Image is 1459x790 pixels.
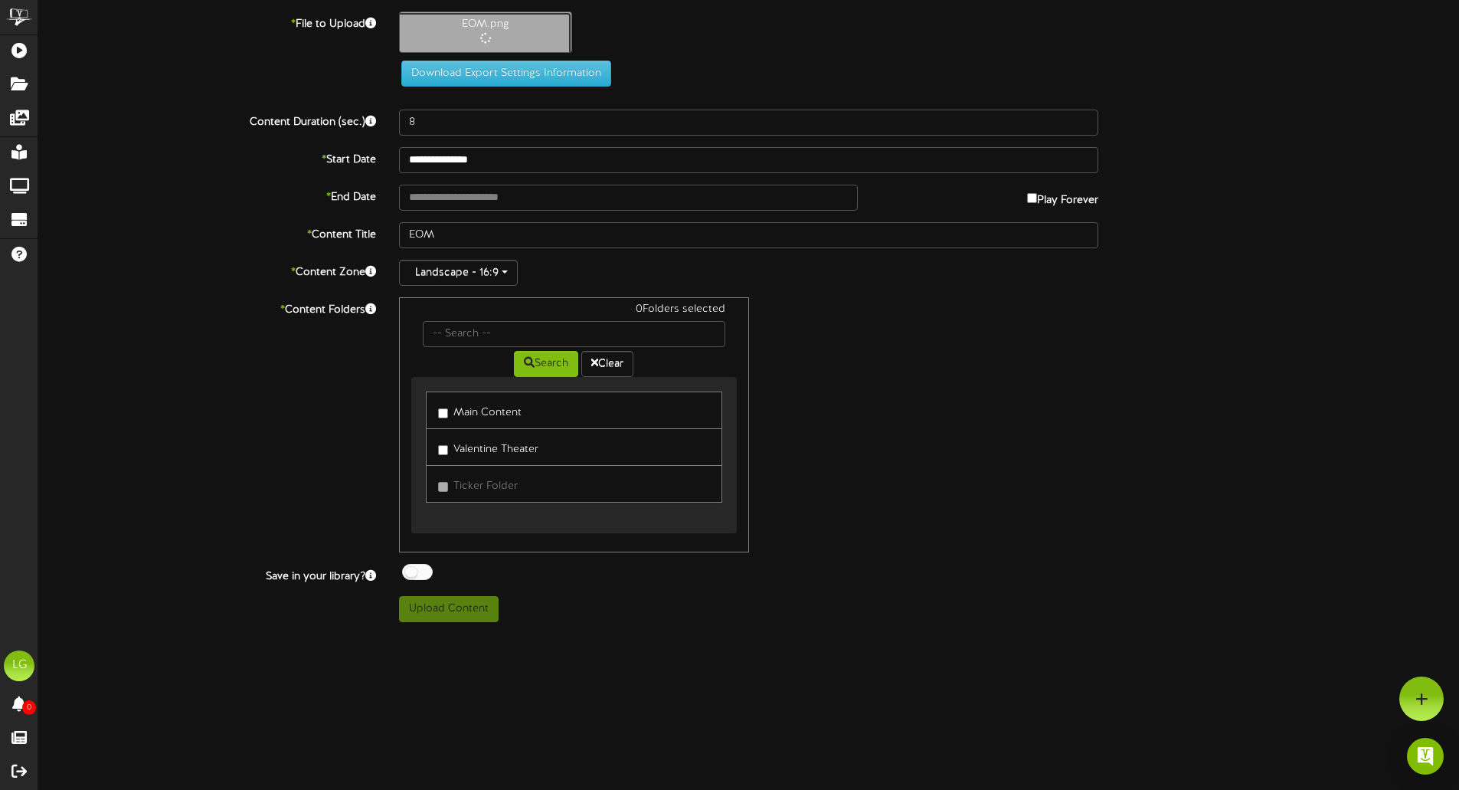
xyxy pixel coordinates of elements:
label: Play Forever [1027,185,1098,208]
span: 0 [22,700,36,715]
label: Start Date [27,147,388,168]
label: Main Content [438,400,522,421]
input: Title of this Content [399,222,1098,248]
a: Download Export Settings Information [394,67,611,79]
div: 0 Folders selected [411,302,736,321]
div: Open Intercom Messenger [1407,738,1444,775]
input: Valentine Theater [438,445,448,455]
label: Valentine Theater [438,437,538,457]
label: File to Upload [27,11,388,32]
button: Search [514,351,578,377]
input: Ticker Folder [438,482,448,492]
button: Clear [581,351,633,377]
input: Main Content [438,408,448,418]
button: Landscape - 16:9 [399,260,518,286]
label: Content Folders [27,297,388,318]
input: Play Forever [1027,193,1037,203]
input: -- Search -- [423,321,725,347]
div: LG [4,651,34,681]
label: Content Title [27,222,388,243]
button: Upload Content [399,596,499,622]
span: Ticker Folder [453,480,518,492]
button: Download Export Settings Information [401,61,611,87]
label: End Date [27,185,388,205]
label: Content Zone [27,260,388,280]
label: Content Duration (sec.) [27,110,388,130]
label: Save in your library? [27,564,388,585]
